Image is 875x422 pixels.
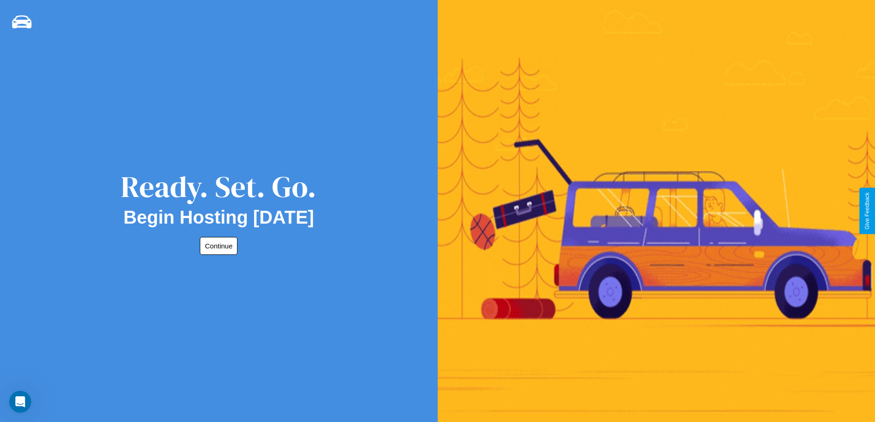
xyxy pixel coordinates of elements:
[864,192,870,230] div: Give Feedback
[200,237,237,255] button: Continue
[124,207,314,228] h2: Begin Hosting [DATE]
[121,166,316,207] div: Ready. Set. Go.
[9,391,31,413] iframe: Intercom live chat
